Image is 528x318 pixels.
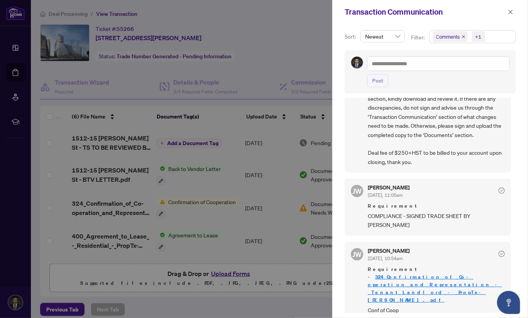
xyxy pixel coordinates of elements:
span: Requirement - [368,266,505,304]
span: Newest [365,30,400,42]
a: 324_Confirmation_of_Co-operation_and_Representation_-_Tenant_Landlord_-_PropTx-[PERSON_NAME].pdf [368,274,502,303]
span: JW [352,249,362,260]
div: Transaction Communication [345,6,506,18]
span: check-circle [499,188,505,194]
span: Requirement [368,202,505,210]
h5: [PERSON_NAME] [368,248,410,254]
span: COMPLIANCE - SIGNED TRADE SHEET BY [PERSON_NAME] [368,211,505,230]
p: Filter: [411,33,426,42]
div: +1 [476,33,482,41]
span: Your trade sheet has been uploaded to the ‘Documents’ section, kindly download and review it. If ... [368,85,505,166]
h5: [PERSON_NAME] [368,185,410,190]
span: close [462,35,465,39]
span: Comments [436,33,460,41]
span: Comments [433,31,467,42]
span: JW [352,186,362,196]
button: Post [367,74,388,87]
span: check-circle [499,251,505,257]
span: [DATE], 11:05am [368,192,403,198]
p: Sort: [345,32,357,41]
span: [DATE], 10:54am [368,255,403,261]
img: Profile Icon [351,57,363,68]
button: Open asap [497,291,520,314]
span: close [508,9,513,15]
